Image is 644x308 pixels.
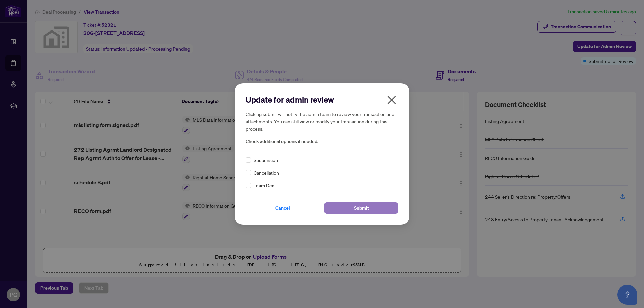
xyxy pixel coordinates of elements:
span: close [386,95,397,105]
span: Suspension [254,156,278,164]
span: Cancel [275,203,290,213]
span: Submit [354,203,369,213]
h2: Update for admin review [246,94,398,105]
button: Open asap [617,285,637,305]
h5: Clicking submit will notify the admin team to review your transaction and attachments. You can st... [246,110,398,132]
button: Cancel [246,202,320,214]
button: Submit [324,202,398,214]
span: Team Deal [254,182,275,189]
span: Cancellation [254,169,279,176]
span: Check additional options if needed: [246,138,398,145]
